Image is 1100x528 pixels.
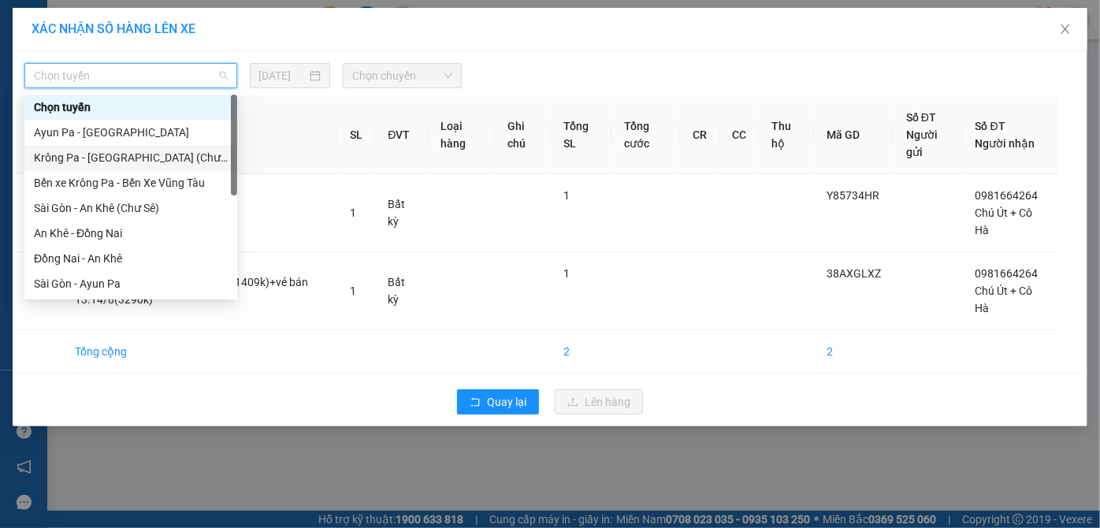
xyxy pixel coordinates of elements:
[611,96,680,174] th: Tổng cước
[1059,23,1072,35] span: close
[17,252,62,330] td: 2
[24,195,237,221] div: Sài Gòn - An Khê (Chư Sê)
[24,221,237,246] div: An Khê - Đồng Nai
[350,284,356,297] span: 1
[375,252,428,330] td: Bất kỳ
[759,96,814,174] th: Thu hộ
[24,145,237,170] div: Krông Pa - Sài Gòn (Chư RCăm)
[24,120,237,145] div: Ayun Pa - Sài Gòn
[495,96,551,174] th: Ghi chú
[976,206,1033,236] span: Chú Út + Cô Hà
[62,330,337,374] td: Tổng cộng
[32,21,195,36] span: XÁC NHẬN SỐ HÀNG LÊN XE
[976,267,1039,280] span: 0981664264
[34,174,228,191] div: Bến xe Krông Pa - Bến Xe Vũng Tàu
[814,96,894,174] th: Mã GD
[352,64,452,87] span: Chọn chuyến
[34,275,228,292] div: Sài Gòn - Ayun Pa
[24,271,237,296] div: Sài Gòn - Ayun Pa
[976,189,1039,202] span: 0981664264
[24,246,237,271] div: Đồng Nai - An Khê
[34,149,228,166] div: Krông Pa - [GEOGRAPHIC_DATA] (Chư RCăm)
[551,96,611,174] th: Tổng SL
[34,250,228,267] div: Đồng Nai - An Khê
[17,96,62,174] th: STT
[34,225,228,242] div: An Khê - Đồng Nai
[906,128,938,158] span: Người gửi
[24,170,237,195] div: Bến xe Krông Pa - Bến Xe Vũng Tàu
[34,124,228,141] div: Ayun Pa - [GEOGRAPHIC_DATA]
[457,389,539,415] button: rollbackQuay lại
[375,96,428,174] th: ĐVT
[487,393,526,411] span: Quay lại
[375,174,428,252] td: Bất kỳ
[429,96,495,174] th: Loại hàng
[259,67,307,84] input: 14/08/2025
[337,96,375,174] th: SL
[906,111,936,124] span: Số ĐT
[17,174,62,252] td: 1
[827,189,879,202] span: Y85734HR
[551,330,611,374] td: 2
[555,389,643,415] button: uploadLên hàng
[563,189,570,202] span: 1
[976,284,1033,314] span: Chú Út + Cô Hà
[350,206,356,219] span: 1
[34,99,228,116] div: Chọn tuyến
[719,96,759,174] th: CC
[563,267,570,280] span: 1
[976,137,1035,150] span: Người nhận
[34,199,228,217] div: Sài Gòn - An Khê (Chư Sê)
[976,120,1005,132] span: Số ĐT
[827,267,881,280] span: 38AXGLXZ
[814,330,894,374] td: 2
[24,95,237,120] div: Chọn tuyến
[1043,8,1087,52] button: Close
[680,96,719,174] th: CR
[470,396,481,409] span: rollback
[34,64,228,87] span: Chọn tuyến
